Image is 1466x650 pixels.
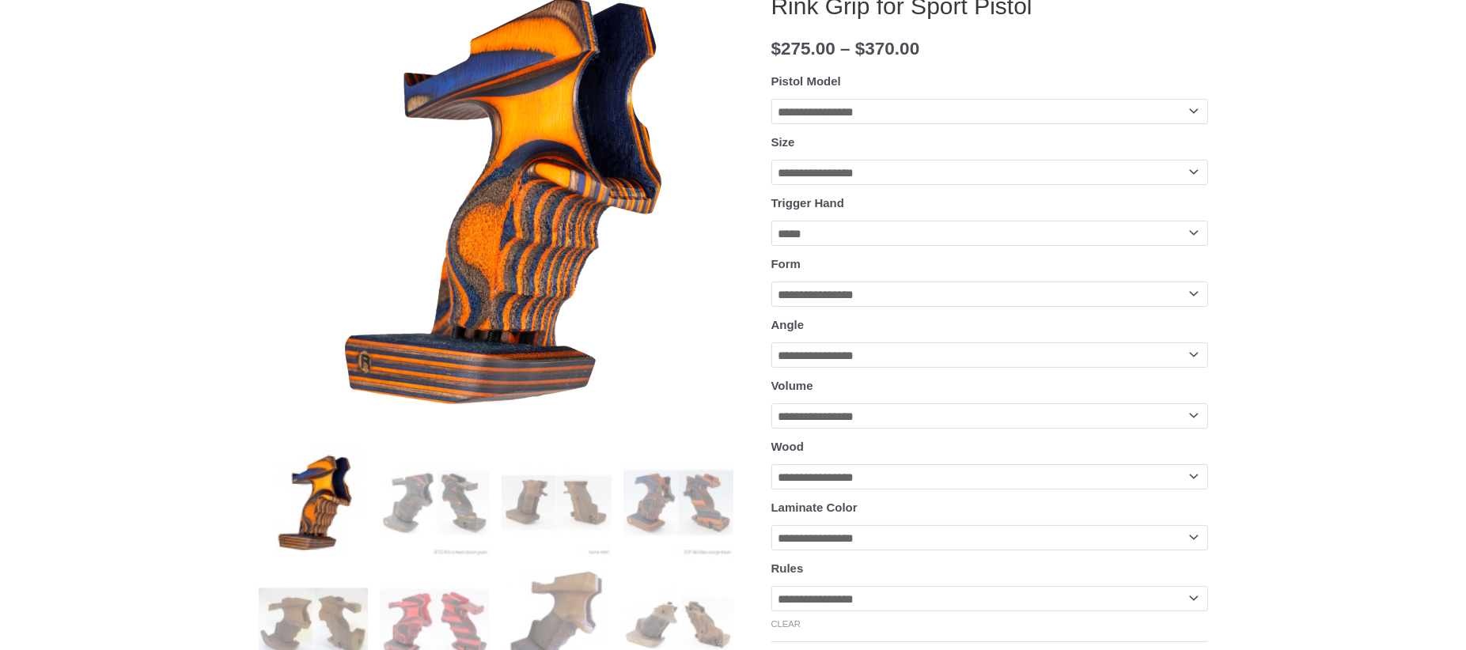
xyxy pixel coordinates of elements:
label: Angle [771,318,805,331]
label: Rules [771,561,804,575]
img: Rink Grip for Sport Pistol - Image 4 [623,448,733,557]
label: Pistol Model [771,74,841,88]
span: – [840,39,850,59]
label: Size [771,135,795,149]
span: $ [855,39,866,59]
img: Rink Grip for Sport Pistol [259,448,369,557]
label: Trigger Hand [771,196,845,210]
label: Wood [771,440,804,453]
label: Laminate Color [771,501,858,514]
label: Volume [771,379,813,392]
img: Rink Grip for Sport Pistol - Image 2 [380,448,490,557]
label: Form [771,257,801,270]
img: Rink Grip for Sport Pistol - Image 3 [502,448,612,557]
a: Clear options [771,619,801,629]
span: $ [771,39,782,59]
bdi: 275.00 [771,39,835,59]
bdi: 370.00 [855,39,919,59]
